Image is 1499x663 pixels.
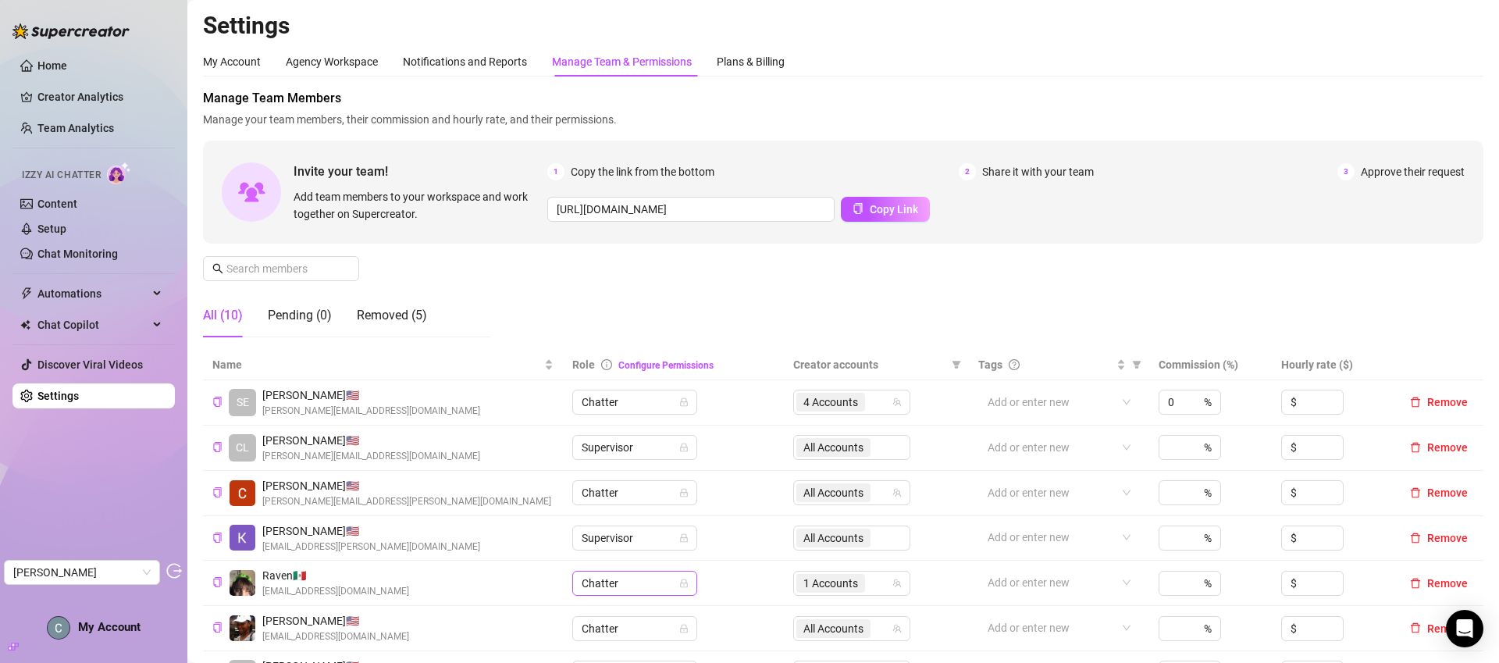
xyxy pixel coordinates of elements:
[37,122,114,134] a: Team Analytics
[796,619,871,638] span: All Accounts
[203,111,1483,128] span: Manage your team members, their commission and hourly rate, and their permissions.
[236,439,249,456] span: CL
[1337,163,1355,180] span: 3
[679,533,689,543] span: lock
[952,360,961,369] span: filter
[1361,163,1465,180] span: Approve their request
[203,53,261,70] div: My Account
[1410,397,1421,408] span: delete
[203,89,1483,108] span: Manage Team Members
[582,617,688,640] span: Chatter
[230,570,255,596] img: Raven
[212,577,223,587] span: copy
[841,197,930,222] button: Copy Link
[37,281,148,306] span: Automations
[1410,487,1421,498] span: delete
[12,23,130,39] img: logo-BBDzfeDw.svg
[212,397,223,408] button: Copy Teammate ID
[1410,622,1421,633] span: delete
[892,488,902,497] span: team
[230,525,255,551] img: Kara Krueger
[803,394,858,411] span: 4 Accounts
[1272,350,1394,380] th: Hourly rate ($)
[212,532,223,544] button: Copy Teammate ID
[20,319,30,330] img: Chat Copilot
[230,480,255,506] img: Ciara Birley
[1404,483,1474,502] button: Remove
[203,350,563,380] th: Name
[552,53,692,70] div: Manage Team & Permissions
[203,11,1483,41] h2: Settings
[262,612,409,629] span: [PERSON_NAME] 🇺🇸
[1427,532,1468,544] span: Remove
[1404,529,1474,547] button: Remove
[262,477,551,494] span: [PERSON_NAME] 🇺🇸
[1149,350,1272,380] th: Commission (%)
[582,436,688,459] span: Supervisor
[1404,574,1474,593] button: Remove
[1427,622,1468,635] span: Remove
[1427,487,1468,499] span: Remove
[796,483,871,502] span: All Accounts
[1410,578,1421,589] span: delete
[237,394,249,411] span: SE
[796,574,865,593] span: 1 Accounts
[1410,442,1421,453] span: delete
[892,397,902,407] span: team
[870,203,918,216] span: Copy Link
[982,163,1094,180] span: Share it with your team
[48,617,69,639] img: ACg8ocLuard5OWhOAagq1EiimpetgRfOO9dS2Iupm9GXr3rQ_vvgKw=s96-c
[212,487,223,498] button: Copy Teammate ID
[212,263,223,274] span: search
[37,198,77,210] a: Content
[949,353,964,376] span: filter
[226,260,337,277] input: Search members
[1009,359,1020,370] span: question-circle
[959,163,976,180] span: 2
[571,163,714,180] span: Copy the link from the bottom
[892,624,902,633] span: team
[268,306,332,325] div: Pending (0)
[582,481,688,504] span: Chatter
[978,356,1002,373] span: Tags
[22,168,101,183] span: Izzy AI Chatter
[582,572,688,595] span: Chatter
[212,622,223,633] span: copy
[230,615,255,641] img: Ari Kirk
[294,188,541,223] span: Add team members to your workspace and work together on Supercreator.
[20,287,33,300] span: thunderbolt
[892,579,902,588] span: team
[679,488,689,497] span: lock
[547,163,564,180] span: 1
[1427,396,1468,408] span: Remove
[1410,533,1421,544] span: delete
[1427,577,1468,590] span: Remove
[572,358,595,371] span: Role
[1404,619,1474,638] button: Remove
[803,575,858,592] span: 1 Accounts
[107,162,131,184] img: AI Chatter
[679,579,689,588] span: lock
[582,526,688,550] span: Supervisor
[262,494,551,509] span: [PERSON_NAME][EMAIL_ADDRESS][PERSON_NAME][DOMAIN_NAME]
[582,390,688,414] span: Chatter
[803,484,863,501] span: All Accounts
[78,620,141,634] span: My Account
[262,449,480,464] span: [PERSON_NAME][EMAIL_ADDRESS][DOMAIN_NAME]
[37,312,148,337] span: Chat Copilot
[1404,393,1474,412] button: Remove
[601,359,612,370] span: info-circle
[37,358,143,371] a: Discover Viral Videos
[8,641,19,652] span: build
[717,53,785,70] div: Plans & Billing
[37,59,67,72] a: Home
[679,624,689,633] span: lock
[166,563,182,579] span: logout
[1446,610,1483,647] div: Open Intercom Messenger
[212,577,223,589] button: Copy Teammate ID
[294,162,547,181] span: Invite your team!
[793,356,946,373] span: Creator accounts
[679,443,689,452] span: lock
[618,360,714,371] a: Configure Permissions
[262,522,480,540] span: [PERSON_NAME] 🇺🇸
